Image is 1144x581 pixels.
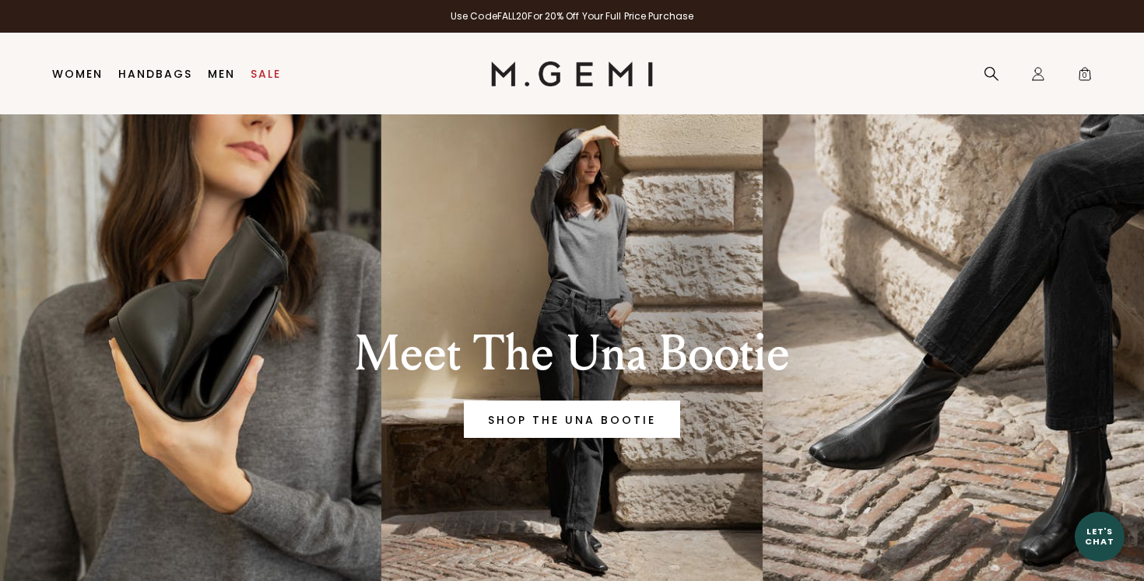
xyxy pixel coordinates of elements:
div: Meet The Una Bootie [302,326,842,382]
strong: FALL20 [497,9,528,23]
a: Sale [251,68,281,80]
span: 0 [1077,69,1093,85]
div: Let's Chat [1075,527,1125,546]
img: M.Gemi [491,61,654,86]
a: Men [208,68,235,80]
a: Women [52,68,103,80]
a: Banner primary button [464,401,680,438]
a: Handbags [118,68,192,80]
